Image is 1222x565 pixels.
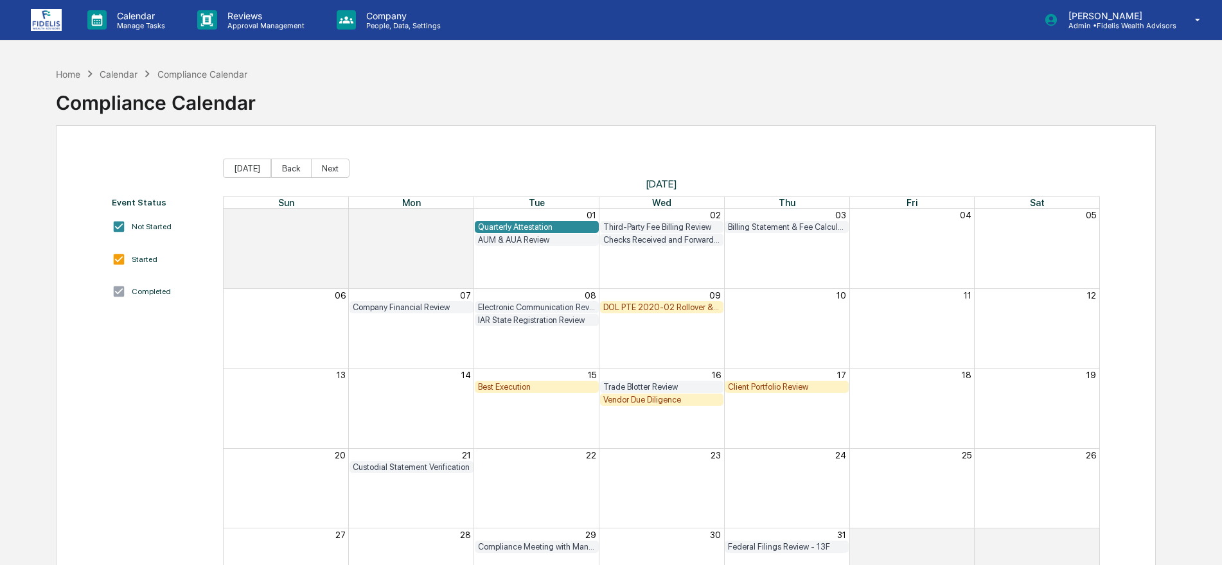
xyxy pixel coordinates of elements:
[652,197,671,208] span: Wed
[460,290,471,300] button: 07
[603,302,721,312] div: DOL PTE 2020-02 Rollover & IRA to IRA Account Review
[1086,450,1096,460] button: 26
[461,370,471,380] button: 14
[478,315,596,325] div: IAR State Registration Review
[353,462,470,472] div: Custodial Statement Verification
[964,290,971,300] button: 11
[353,302,470,312] div: Company Financial Review
[585,290,596,300] button: 08
[603,235,721,245] div: Checks Received and Forwarded Log
[1058,10,1176,21] p: [PERSON_NAME]
[962,450,971,460] button: 25
[278,197,294,208] span: Sun
[56,69,80,80] div: Home
[835,450,846,460] button: 24
[132,287,171,296] div: Completed
[779,197,795,208] span: Thu
[587,210,596,220] button: 01
[335,530,346,540] button: 27
[460,530,471,540] button: 28
[710,210,721,220] button: 02
[478,235,596,245] div: AUM & AUA Review
[132,222,172,231] div: Not Started
[960,210,971,220] button: 04
[112,197,211,207] div: Event Status
[962,370,971,380] button: 18
[837,370,846,380] button: 17
[157,69,247,80] div: Compliance Calendar
[712,370,721,380] button: 16
[710,530,721,540] button: 30
[107,21,172,30] p: Manage Tasks
[1085,530,1096,540] button: 02
[402,197,421,208] span: Mon
[588,370,596,380] button: 15
[335,210,346,220] button: 29
[335,450,346,460] button: 20
[711,450,721,460] button: 23
[907,197,917,208] span: Fri
[356,21,447,30] p: People, Data, Settings
[100,69,137,80] div: Calendar
[835,210,846,220] button: 03
[462,450,471,460] button: 21
[585,530,596,540] button: 29
[217,21,311,30] p: Approval Management
[1030,197,1045,208] span: Sat
[603,382,721,392] div: Trade Blotter Review
[478,302,596,312] div: Electronic Communication Review
[728,382,846,392] div: Client Portfolio Review
[837,290,846,300] button: 10
[603,222,721,232] div: Third-Party Fee Billing Review
[1058,21,1176,30] p: Admin • Fidelis Wealth Advisors
[132,255,157,264] div: Started
[217,10,311,21] p: Reviews
[1087,290,1096,300] button: 12
[1181,523,1216,557] iframe: Open customer support
[478,222,596,232] div: Quarterly Attestation
[586,450,596,460] button: 22
[837,530,846,540] button: 31
[478,542,596,552] div: Compliance Meeting with Management
[223,178,1100,190] span: [DATE]
[728,222,846,232] div: Billing Statement & Fee Calculations Report Review
[1086,370,1096,380] button: 19
[962,530,971,540] button: 01
[311,159,350,178] button: Next
[1086,210,1096,220] button: 05
[337,370,346,380] button: 13
[107,10,172,21] p: Calendar
[460,210,471,220] button: 30
[31,9,62,31] img: logo
[603,395,721,404] div: Vendor Due Diligence
[335,290,346,300] button: 06
[728,542,846,552] div: Federal Filings Review - 13F
[709,290,721,300] button: 09
[529,197,545,208] span: Tue
[271,159,312,178] button: Back
[478,382,596,392] div: Best Execution
[56,81,256,114] div: Compliance Calendar
[223,159,271,178] button: [DATE]
[356,10,447,21] p: Company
